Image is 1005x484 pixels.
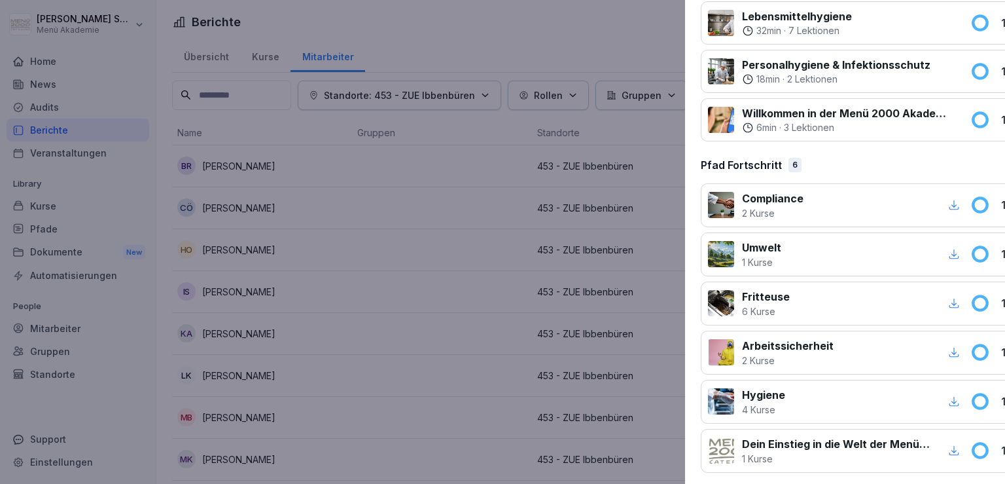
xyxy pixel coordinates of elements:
p: 32 min [756,24,781,37]
p: 2 Lektionen [787,73,837,86]
p: Fritteuse [742,289,790,305]
p: Pfad Fortschritt [701,157,782,173]
p: Dein Einstieg in die Welt der Menü 2000 Akademie [742,436,930,452]
p: 6 min [756,121,777,134]
p: 7 Lektionen [788,24,839,37]
p: 1 Kurse [742,452,930,466]
p: 18 min [756,73,780,86]
p: 4 Kurse [742,403,785,417]
p: Arbeitssicherheit [742,338,834,354]
div: · [742,121,955,134]
p: 2 Kurse [742,354,834,367]
p: 2 Kurse [742,206,803,220]
p: Umwelt [742,240,781,255]
p: 1 Kurse [742,255,781,269]
div: · [742,73,930,86]
div: 6 [788,158,802,172]
p: Lebensmittelhygiene [742,9,852,24]
p: 3 Lektionen [784,121,834,134]
p: Hygiene [742,387,785,403]
p: Willkommen in der Menü 2000 Akademie mit Bounti! [742,105,955,121]
p: Compliance [742,191,803,206]
p: 6 Kurse [742,305,790,318]
p: Personalhygiene & Infektionsschutz [742,57,930,73]
div: · [742,24,852,37]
